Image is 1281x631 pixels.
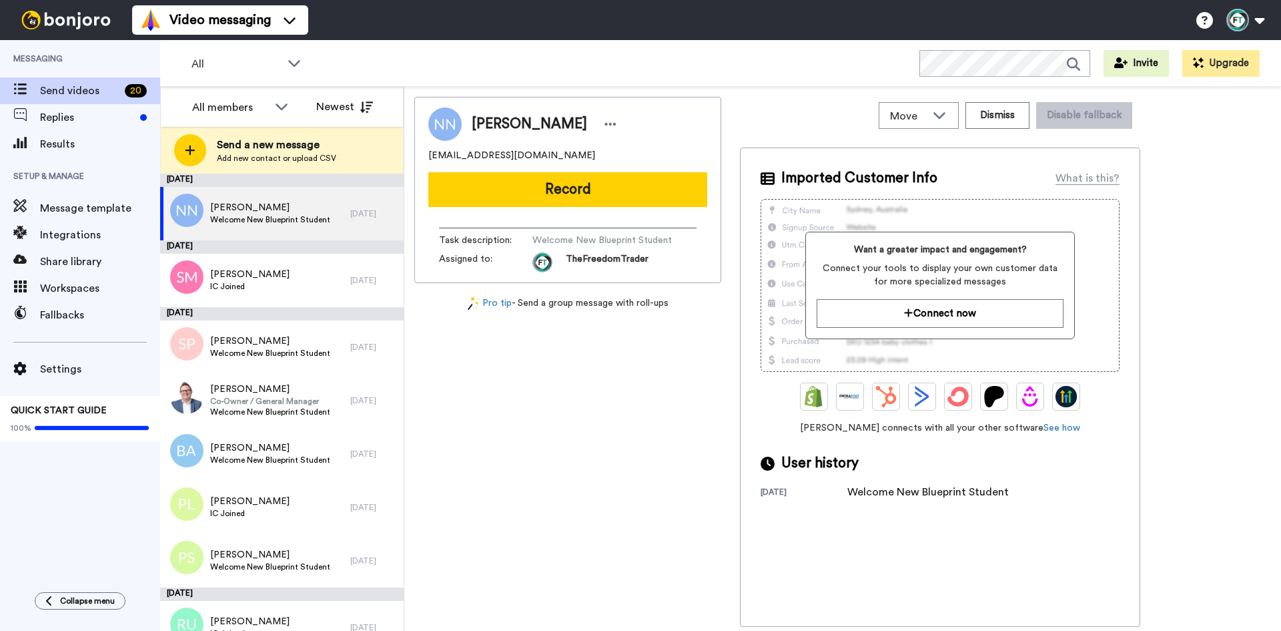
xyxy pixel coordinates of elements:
[890,108,926,124] span: Move
[170,194,203,227] img: nn.png
[781,453,859,473] span: User history
[40,280,160,296] span: Workspaces
[40,227,160,243] span: Integrations
[817,243,1063,256] span: Want a greater impact and engagement?
[1036,102,1132,129] button: Disable fallback
[472,114,587,134] span: [PERSON_NAME]
[781,168,937,188] span: Imported Customer Info
[210,548,330,562] span: [PERSON_NAME]
[217,153,336,164] span: Add new contact or upload CSV
[40,200,160,216] span: Message template
[210,268,290,281] span: [PERSON_NAME]
[217,137,336,153] span: Send a new message
[140,9,161,31] img: vm-color.svg
[1055,170,1120,186] div: What is this?
[566,252,649,272] span: TheFreedomTrader
[192,99,268,116] div: All members
[170,381,203,414] img: 5c6f267f-ec83-4b52-8297-c39e721b7ee8.jpg
[350,342,397,353] div: [DATE]
[210,281,290,292] span: IC Joined
[350,449,397,459] div: [DATE]
[160,240,404,254] div: [DATE]
[170,434,203,467] img: ba.png
[11,406,107,415] span: QUICK START GUIDE
[40,110,135,126] span: Replies
[761,487,847,500] div: [DATE]
[1104,50,1169,77] button: Invite
[1055,386,1077,407] img: GoHighLevel
[428,149,595,162] span: [EMAIL_ADDRESS][DOMAIN_NAME]
[817,262,1063,288] span: Connect your tools to display your own customer data for more specialized messages
[1043,423,1080,433] a: See how
[170,327,203,361] img: sp.png
[847,484,1009,500] div: Welcome New Blueprint Student
[160,174,404,187] div: [DATE]
[210,201,330,214] span: [PERSON_NAME]
[210,495,290,508] span: [PERSON_NAME]
[170,487,203,521] img: pl.png
[210,396,330,407] span: Co-Owner / General Manager
[169,11,271,29] span: Video messaging
[170,541,203,574] img: ps.png
[428,172,707,207] button: Record
[11,423,31,433] span: 100%
[210,508,290,519] span: IC Joined
[210,335,330,348] span: [PERSON_NAME]
[350,502,397,513] div: [DATE]
[532,252,552,272] img: aa511383-47eb-4547-b70f-51257f42bea2-1630295480.jpg
[761,421,1120,435] span: [PERSON_NAME] connects with all your other software
[428,108,462,141] img: Image of Norman Nasser
[210,407,330,417] span: Welcome New Blueprint Student
[160,588,404,601] div: [DATE]
[40,254,160,270] span: Share library
[439,252,532,272] span: Assigned to:
[210,455,330,465] span: Welcome New Blueprint Student
[817,299,1063,328] button: Connect now
[1182,50,1260,77] button: Upgrade
[350,556,397,566] div: [DATE]
[210,214,330,225] span: Welcome New Blueprint Student
[306,93,383,120] button: Newest
[911,386,933,407] img: ActiveCampaign
[875,386,897,407] img: Hubspot
[40,83,119,99] span: Send videos
[468,296,512,310] a: Pro tip
[40,361,160,377] span: Settings
[1019,386,1041,407] img: Drip
[839,386,861,407] img: Ontraport
[350,208,397,219] div: [DATE]
[210,348,330,359] span: Welcome New Blueprint Student
[414,296,721,310] div: - Send a group message with roll-ups
[191,56,281,72] span: All
[210,441,330,455] span: [PERSON_NAME]
[40,136,160,152] span: Results
[16,11,116,29] img: bj-logo-header-white.svg
[210,383,330,396] span: [PERSON_NAME]
[947,386,969,407] img: ConvertKit
[125,84,147,97] div: 20
[350,395,397,406] div: [DATE]
[350,275,397,286] div: [DATE]
[160,307,404,321] div: [DATE]
[983,386,1005,407] img: Patreon
[439,234,532,247] span: Task description :
[468,296,480,310] img: magic-wand.svg
[532,234,672,247] span: Welcome New Blueprint Student
[170,260,203,294] img: sm.png
[210,562,330,572] span: Welcome New Blueprint Student
[210,615,290,628] span: [PERSON_NAME]
[35,592,125,610] button: Collapse menu
[40,307,160,323] span: Fallbacks
[803,386,825,407] img: Shopify
[60,596,115,606] span: Collapse menu
[965,102,1029,129] button: Dismiss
